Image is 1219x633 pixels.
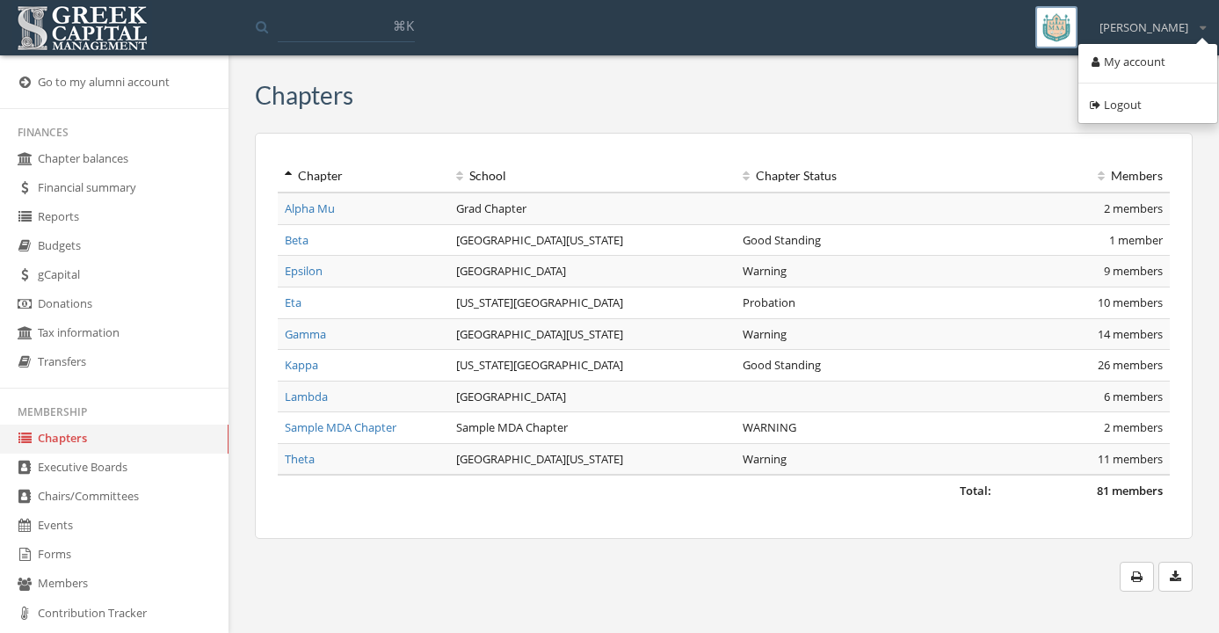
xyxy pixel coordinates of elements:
[285,357,318,373] a: Kappa
[285,200,335,216] a: Alpha Mu
[285,451,315,467] a: Theta
[736,224,998,256] td: Good Standing
[736,412,998,444] td: WARNING
[1104,200,1163,216] span: 2 members
[1109,232,1163,248] span: 1 member
[743,167,991,185] div: Chapter Status
[449,381,735,412] td: [GEOGRAPHIC_DATA]
[285,419,396,435] a: Sample MDA Chapter
[1098,326,1163,342] span: 14 members
[1098,451,1163,467] span: 11 members
[449,350,735,382] td: [US_STATE][GEOGRAPHIC_DATA]
[1085,48,1211,76] a: My account
[1104,263,1163,279] span: 9 members
[285,326,326,342] a: Gamma
[1104,419,1163,435] span: 2 members
[255,82,353,109] h3: Chapters
[1097,483,1163,498] span: 81 members
[285,263,323,279] a: Epsilon
[449,256,735,287] td: [GEOGRAPHIC_DATA]
[736,350,998,382] td: Good Standing
[1098,357,1163,373] span: 26 members
[736,256,998,287] td: Warning
[1088,6,1206,36] div: [PERSON_NAME]
[285,232,308,248] a: Beta
[456,167,728,185] div: School
[736,287,998,318] td: Probation
[449,193,735,224] td: Grad Chapter
[449,224,735,256] td: [GEOGRAPHIC_DATA][US_STATE]
[736,318,998,350] td: Warning
[449,287,735,318] td: [US_STATE][GEOGRAPHIC_DATA]
[1104,389,1163,404] span: 6 members
[285,295,301,310] a: Eta
[1005,167,1163,185] div: Members
[449,412,735,444] td: Sample MDA Chapter
[1099,19,1188,36] span: [PERSON_NAME]
[449,443,735,475] td: [GEOGRAPHIC_DATA][US_STATE]
[736,443,998,475] td: Warning
[285,389,328,404] a: Lambda
[1085,91,1211,119] a: Logout
[285,167,442,185] div: Chapter
[1098,295,1163,310] span: 10 members
[278,475,998,506] td: Total:
[393,17,414,34] span: ⌘K
[449,318,735,350] td: [GEOGRAPHIC_DATA][US_STATE]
